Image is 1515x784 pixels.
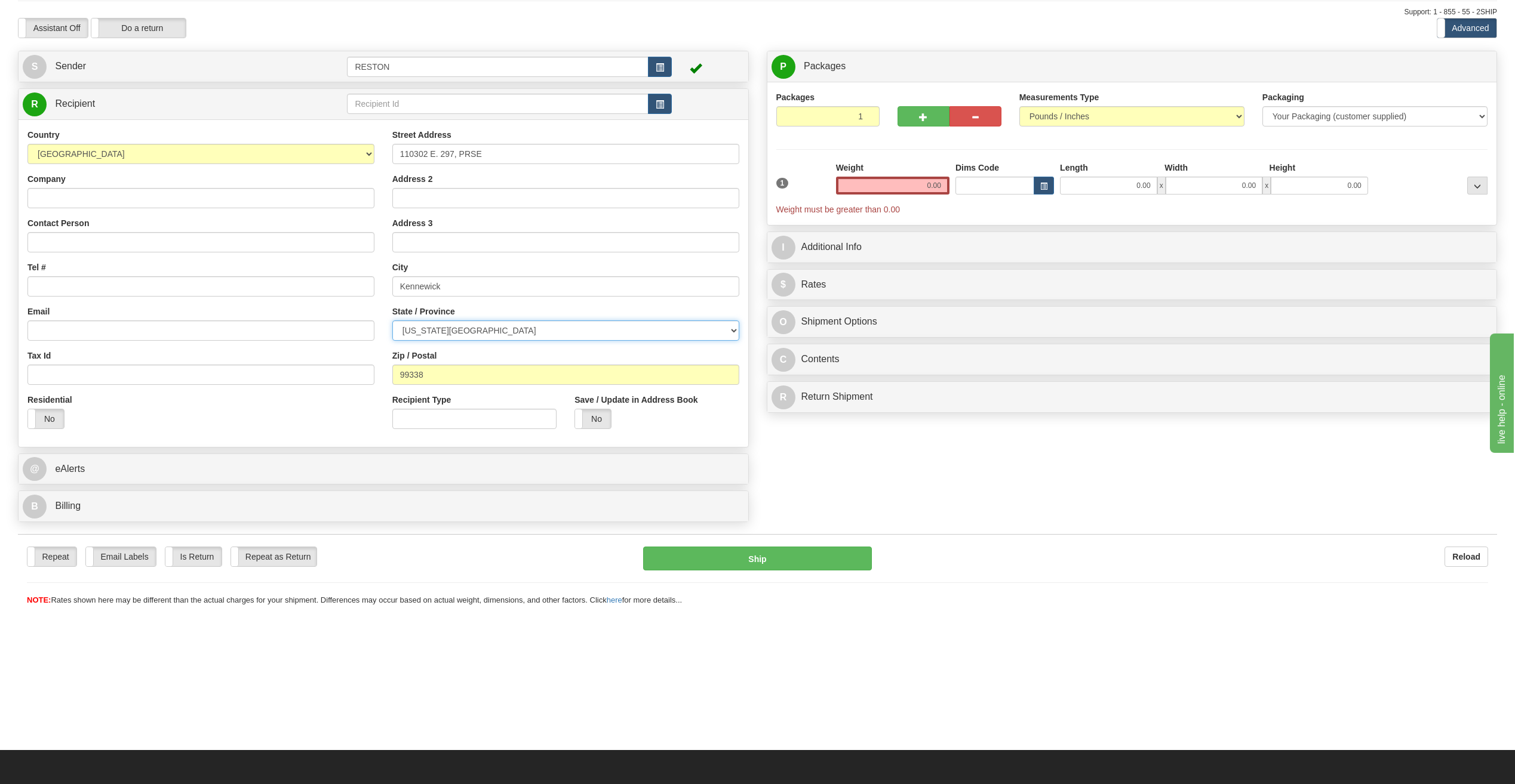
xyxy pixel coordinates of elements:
label: Repeat as Return [231,547,316,566]
label: Do a return [91,18,186,38]
button: Ship [643,547,872,570]
label: Residential [27,394,72,406]
a: here [607,595,622,604]
span: @ [23,457,47,481]
label: Repeat [27,547,76,566]
div: live help - online [9,7,110,21]
input: Enter a location [392,144,739,164]
label: Length [1060,162,1088,174]
label: Company [27,173,66,185]
label: Packages [776,91,815,103]
button: Reload [1445,547,1488,567]
span: B [23,495,47,518]
label: Email Labels [86,547,156,566]
div: Rates shown here may be different than the actual charges for your shipment. Differences may occu... [18,595,1497,606]
span: eAlerts [55,464,85,474]
span: C [772,348,795,372]
span: O [772,310,795,334]
label: Dims Code [955,162,999,174]
label: Width [1164,162,1188,174]
a: $Rates [772,273,1493,297]
label: Zip / Postal [392,350,437,362]
label: Tax Id [27,350,51,362]
a: S Sender [23,54,347,79]
label: Save / Update in Address Book [574,394,697,406]
label: State / Province [392,305,455,317]
label: Assistant Off [19,18,88,38]
input: Sender Id [347,57,648,77]
label: Contact Person [27,217,89,229]
span: Recipient [55,98,95,109]
a: IAdditional Info [772,235,1493,260]
label: Street Address [392,129,451,141]
label: Packaging [1262,91,1304,103]
span: x [1262,177,1271,195]
span: Weight must be greater than 0.00 [776,205,901,214]
a: OShipment Options [772,310,1493,334]
label: Address 3 [392,217,433,229]
span: Sender [55,61,86,71]
div: Support: 1 - 855 - 55 - 2SHIP [18,7,1497,17]
label: No [575,409,611,428]
label: Is Return [165,547,222,566]
label: Address 2 [392,173,433,185]
label: Measurements Type [1019,91,1099,103]
span: x [1157,177,1166,195]
iframe: chat widget [1488,331,1514,453]
span: S [23,55,47,79]
div: ... [1467,177,1488,195]
span: Packages [804,61,846,71]
span: R [23,92,47,116]
span: 1 [776,178,789,189]
a: RReturn Shipment [772,385,1493,409]
label: Country [27,129,60,141]
label: Tel # [27,261,46,273]
span: NOTE: [27,595,51,604]
label: Email [27,305,50,317]
label: Advanced [1437,18,1496,38]
label: No [28,409,64,428]
span: P [772,55,795,79]
a: R Recipient [23,92,311,116]
span: $ [772,273,795,297]
label: Recipient Type [392,394,451,406]
a: B Billing [23,494,744,518]
a: P Packages [772,54,1493,79]
b: Reload [1452,552,1480,561]
label: Height [1270,162,1296,174]
input: Recipient Id [347,94,648,114]
span: I [772,236,795,260]
a: @ eAlerts [23,457,744,481]
a: CContents [772,347,1493,372]
label: Weight [836,162,863,174]
span: R [772,385,795,409]
label: City [392,261,408,273]
span: Billing [55,501,81,511]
